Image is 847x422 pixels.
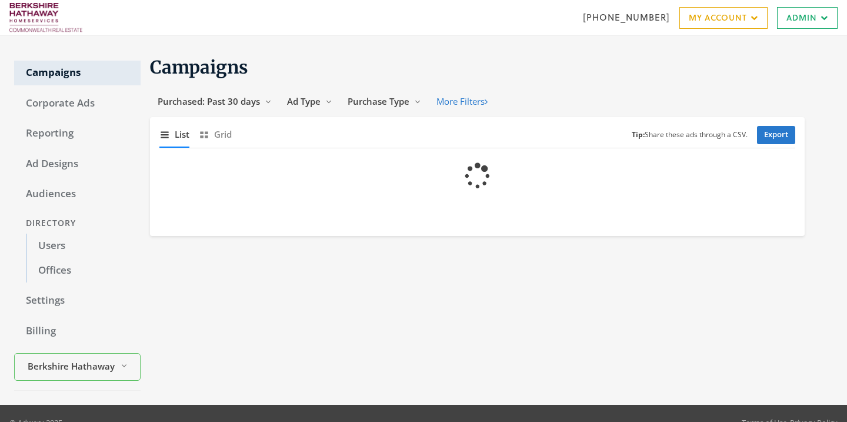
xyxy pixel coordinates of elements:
[632,129,748,141] small: Share these ads through a CSV.
[150,56,248,78] span: Campaigns
[340,91,429,112] button: Purchase Type
[632,129,645,139] b: Tip:
[14,319,141,344] a: Billing
[757,126,795,144] a: Export
[9,3,82,32] img: Adwerx
[14,288,141,313] a: Settings
[14,152,141,177] a: Ad Designs
[28,360,116,373] span: Berkshire Hathaway HomeServices Commonweath Real Estate
[14,61,141,85] a: Campaigns
[14,121,141,146] a: Reporting
[159,122,189,147] button: List
[348,95,409,107] span: Purchase Type
[150,91,279,112] button: Purchased: Past 30 days
[14,182,141,207] a: Audiences
[158,95,260,107] span: Purchased: Past 30 days
[429,91,495,112] button: More Filters
[14,212,141,234] div: Directory
[679,7,768,29] a: My Account
[777,7,838,29] a: Admin
[279,91,340,112] button: Ad Type
[26,258,141,283] a: Offices
[26,234,141,258] a: Users
[214,128,232,141] span: Grid
[199,122,232,147] button: Grid
[583,11,670,24] a: [PHONE_NUMBER]
[14,91,141,116] a: Corporate Ads
[175,128,189,141] span: List
[14,353,141,381] button: Berkshire Hathaway HomeServices Commonweath Real Estate
[287,95,321,107] span: Ad Type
